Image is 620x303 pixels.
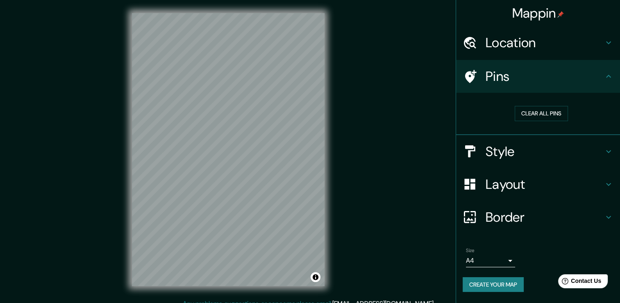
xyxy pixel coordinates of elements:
[466,254,515,267] div: A4
[547,271,611,294] iframe: Help widget launcher
[486,209,604,225] h4: Border
[486,176,604,193] h4: Layout
[456,168,620,201] div: Layout
[311,272,320,282] button: Toggle attribution
[132,13,325,286] canvas: Map
[486,143,604,160] h4: Style
[486,68,604,85] h4: Pins
[557,11,564,18] img: pin-icon.png
[466,247,475,254] label: Size
[456,60,620,93] div: Pins
[456,26,620,59] div: Location
[512,5,564,21] h4: Mappin
[486,34,604,51] h4: Location
[515,106,568,121] button: Clear all pins
[456,135,620,168] div: Style
[456,201,620,234] div: Border
[463,277,524,292] button: Create your map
